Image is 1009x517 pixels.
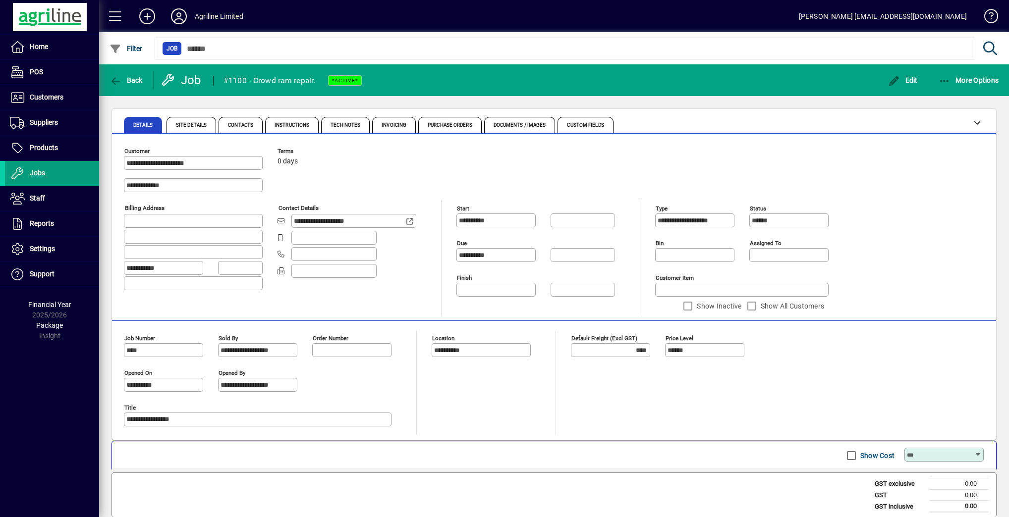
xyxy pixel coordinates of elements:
[870,501,929,513] td: GST inclusive
[428,123,472,128] span: Purchase Orders
[124,148,150,155] mat-label: Customer
[219,335,238,342] mat-label: Sold by
[30,245,55,253] span: Settings
[30,43,48,51] span: Home
[107,71,145,89] button: Back
[432,335,454,342] mat-label: Location
[929,478,989,490] td: 0.00
[494,123,546,128] span: Documents / Images
[5,35,99,59] a: Home
[30,144,58,152] span: Products
[457,205,469,212] mat-label: Start
[656,240,664,247] mat-label: Bin
[666,335,693,342] mat-label: Price Level
[167,44,177,53] span: Job
[567,123,604,128] span: Custom Fields
[457,274,472,281] mat-label: Finish
[5,110,99,135] a: Suppliers
[176,123,207,128] span: Site Details
[275,123,309,128] span: Instructions
[858,451,895,461] label: Show Cost
[313,335,348,342] mat-label: Order number
[886,71,920,89] button: Edit
[30,194,45,202] span: Staff
[110,45,143,52] span: Filter
[163,7,195,25] button: Profile
[750,205,766,212] mat-label: Status
[107,40,145,57] button: Filter
[36,321,63,329] span: Package
[5,186,99,211] a: Staff
[5,237,99,261] a: Settings
[929,501,989,513] td: 0.00
[5,262,99,287] a: Support
[30,68,43,76] span: POS
[131,7,163,25] button: Add
[228,123,253,128] span: Contacts
[750,240,782,247] mat-label: Assigned to
[571,335,637,342] mat-label: Default Freight (excl GST)
[799,8,967,24] div: [PERSON_NAME] [EMAIL_ADDRESS][DOMAIN_NAME]
[929,489,989,501] td: 0.00
[30,118,58,126] span: Suppliers
[124,335,155,342] mat-label: Job number
[278,157,298,165] span: 0 days
[888,76,918,84] span: Edit
[457,240,467,247] mat-label: Due
[870,489,929,501] td: GST
[124,404,136,411] mat-label: Title
[110,76,143,84] span: Back
[124,369,152,376] mat-label: Opened On
[224,73,316,89] div: #1100 - Crowd ram repair.
[30,219,54,227] span: Reports
[133,123,153,128] span: Details
[656,274,694,281] mat-label: Customer Item
[278,148,337,155] span: Terms
[99,71,154,89] app-page-header-button: Back
[219,369,245,376] mat-label: Opened by
[939,76,999,84] span: More Options
[331,123,360,128] span: Tech Notes
[382,123,406,128] span: Invoicing
[28,301,71,309] span: Financial Year
[30,169,45,177] span: Jobs
[195,8,243,24] div: Agriline Limited
[30,270,55,278] span: Support
[30,93,63,101] span: Customers
[5,85,99,110] a: Customers
[977,2,997,34] a: Knowledge Base
[656,205,668,212] mat-label: Type
[870,478,929,490] td: GST exclusive
[161,72,203,88] div: Job
[5,136,99,160] a: Products
[936,71,1002,89] button: More Options
[5,211,99,236] a: Reports
[5,60,99,85] a: POS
